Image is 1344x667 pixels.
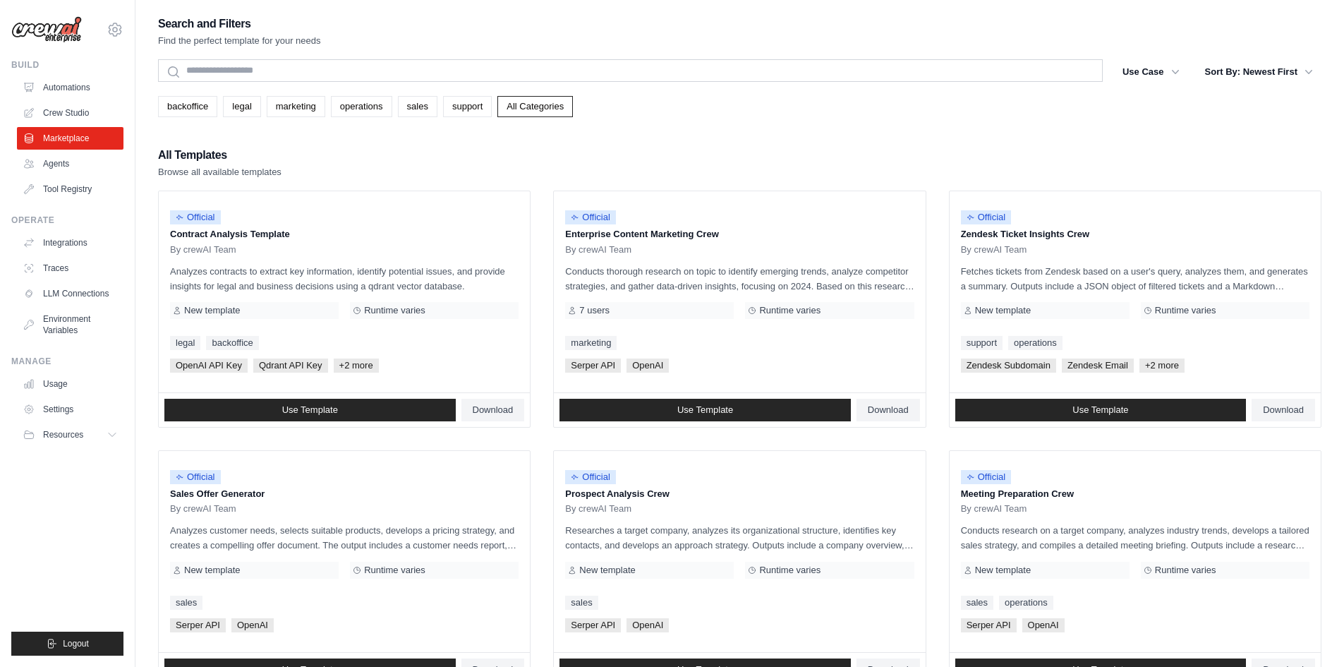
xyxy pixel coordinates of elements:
span: OpenAI API Key [170,359,248,373]
a: operations [331,96,392,117]
a: Use Template [559,399,851,421]
span: New template [975,565,1031,576]
span: OpenAI [626,618,669,632]
span: Serper API [170,618,226,632]
a: Use Template [164,399,456,421]
p: Enterprise Content Marketing Crew [565,227,914,241]
span: By crewAI Team [170,503,236,515]
a: Traces [17,257,123,280]
span: Official [565,210,616,224]
span: New template [579,565,635,576]
a: Integrations [17,232,123,254]
span: Download [473,404,514,416]
span: Serper API [961,618,1017,632]
p: Conducts thorough research on topic to identify emerging trends, analyze competitor strategies, a... [565,264,914,294]
a: backoffice [158,96,217,117]
p: Meeting Preparation Crew [961,487,1309,501]
span: Download [1263,404,1304,416]
button: Sort By: Newest First [1197,59,1321,85]
a: sales [565,596,598,610]
p: Contract Analysis Template [170,227,519,241]
span: Use Template [677,404,733,416]
span: Serper API [565,618,621,632]
a: operations [1008,336,1063,350]
p: Analyzes customer needs, selects suitable products, develops a pricing strategy, and creates a co... [170,523,519,553]
span: Runtime varies [759,305,821,316]
button: Use Case [1114,59,1188,85]
span: Runtime varies [1155,565,1216,576]
span: By crewAI Team [565,503,631,515]
span: Runtime varies [364,565,425,576]
span: Runtime varies [1155,305,1216,316]
span: +2 more [334,359,379,373]
span: Runtime varies [364,305,425,316]
a: legal [170,336,200,350]
span: Official [961,470,1012,484]
span: Use Template [1072,404,1128,416]
p: Sales Offer Generator [170,487,519,501]
a: Tool Registry [17,178,123,200]
p: Prospect Analysis Crew [565,487,914,501]
span: Use Template [282,404,338,416]
div: Build [11,59,123,71]
p: Conducts research on a target company, analyzes industry trends, develops a tailored sales strate... [961,523,1309,553]
a: Download [1252,399,1315,421]
span: Runtime varies [759,565,821,576]
div: Manage [11,356,123,367]
a: Download [461,399,525,421]
span: Zendesk Email [1062,359,1134,373]
a: Agents [17,152,123,175]
a: marketing [565,336,617,350]
a: sales [398,96,437,117]
button: Logout [11,632,123,656]
a: Download [856,399,920,421]
a: Environment Variables [17,308,123,342]
span: By crewAI Team [170,244,236,256]
a: Automations [17,76,123,99]
a: Crew Studio [17,102,123,124]
span: 7 users [579,305,610,316]
div: Operate [11,215,123,226]
p: Analyzes contracts to extract key information, identify potential issues, and provide insights fo... [170,264,519,294]
span: Official [170,210,221,224]
img: Logo [11,16,82,43]
p: Researches a target company, analyzes its organizational structure, identifies key contacts, and ... [565,523,914,553]
a: backoffice [206,336,258,350]
span: Official [961,210,1012,224]
span: Zendesk Subdomain [961,359,1056,373]
h2: All Templates [158,145,281,165]
span: Official [565,470,616,484]
span: New template [184,305,240,316]
a: sales [170,596,202,610]
span: New template [975,305,1031,316]
a: Settings [17,398,123,421]
button: Resources [17,423,123,446]
span: Download [868,404,909,416]
span: By crewAI Team [565,244,631,256]
span: OpenAI [231,618,274,632]
span: By crewAI Team [961,503,1027,515]
span: New template [184,565,240,576]
span: Resources [43,429,83,440]
p: Fetches tickets from Zendesk based on a user's query, analyzes them, and generates a summary. Out... [961,264,1309,294]
a: support [961,336,1003,350]
a: All Categories [497,96,573,117]
span: OpenAI [626,359,669,373]
span: OpenAI [1022,618,1065,632]
a: sales [961,596,993,610]
a: Use Template [955,399,1247,421]
a: LLM Connections [17,282,123,305]
a: operations [999,596,1053,610]
span: By crewAI Team [961,244,1027,256]
span: Logout [63,638,89,649]
span: Official [170,470,221,484]
p: Zendesk Ticket Insights Crew [961,227,1309,241]
h2: Search and Filters [158,14,321,34]
a: Usage [17,373,123,395]
a: legal [223,96,260,117]
a: support [443,96,492,117]
a: Marketplace [17,127,123,150]
span: Serper API [565,359,621,373]
span: Qdrant API Key [253,359,328,373]
span: +2 more [1139,359,1185,373]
